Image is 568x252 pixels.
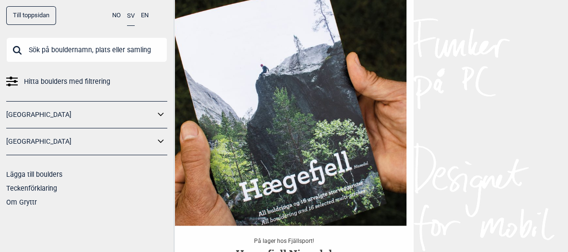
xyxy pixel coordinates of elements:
button: EN [141,6,149,25]
a: Lägga till boulders [6,171,62,178]
a: Hitta boulders med filtrering [6,75,167,89]
button: NO [112,6,121,25]
button: SV [127,6,135,26]
a: Om Gryttr [6,198,37,206]
a: [GEOGRAPHIC_DATA] [6,108,155,122]
a: [GEOGRAPHIC_DATA] [6,135,155,149]
a: Teckenförklaring [6,184,57,192]
a: Till toppsidan [6,6,56,25]
input: Sök på bouldernamn, plats eller samling [6,37,167,62]
p: På lager hos Fjällsport! [162,235,406,247]
span: Hitta boulders med filtrering [24,75,110,89]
